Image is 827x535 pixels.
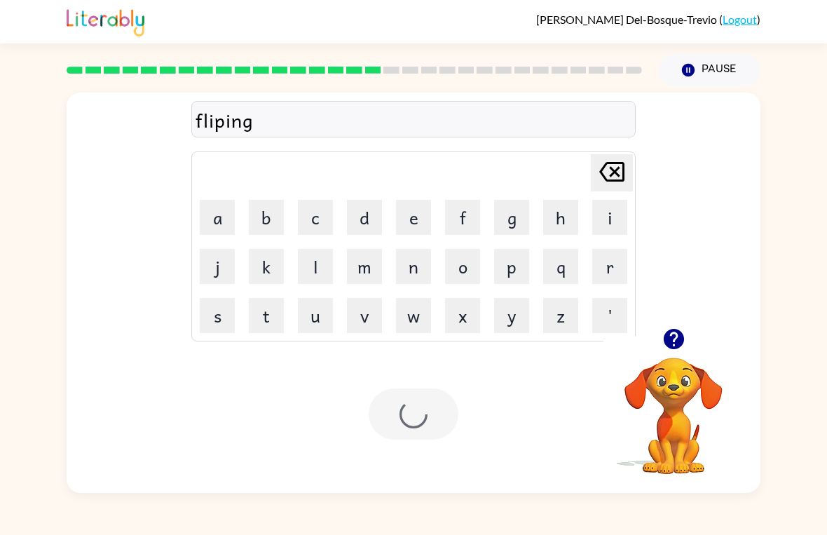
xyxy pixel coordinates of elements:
button: q [543,249,578,284]
button: l [298,249,333,284]
button: i [592,200,627,235]
button: n [396,249,431,284]
button: Pause [659,54,760,86]
button: f [445,200,480,235]
button: b [249,200,284,235]
video: Your browser must support playing .mp4 files to use Literably. Please try using another browser. [603,336,744,476]
button: z [543,298,578,333]
button: s [200,298,235,333]
button: t [249,298,284,333]
button: u [298,298,333,333]
button: y [494,298,529,333]
button: k [249,249,284,284]
button: p [494,249,529,284]
img: Literably [67,6,144,36]
button: e [396,200,431,235]
button: a [200,200,235,235]
div: fliping [196,105,631,135]
button: h [543,200,578,235]
button: ' [592,298,627,333]
span: [PERSON_NAME] Del-Bosque-Trevio [536,13,719,26]
button: v [347,298,382,333]
button: j [200,249,235,284]
button: o [445,249,480,284]
div: ( ) [536,13,760,26]
button: c [298,200,333,235]
button: w [396,298,431,333]
button: x [445,298,480,333]
button: d [347,200,382,235]
button: r [592,249,627,284]
button: m [347,249,382,284]
button: g [494,200,529,235]
a: Logout [723,13,757,26]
